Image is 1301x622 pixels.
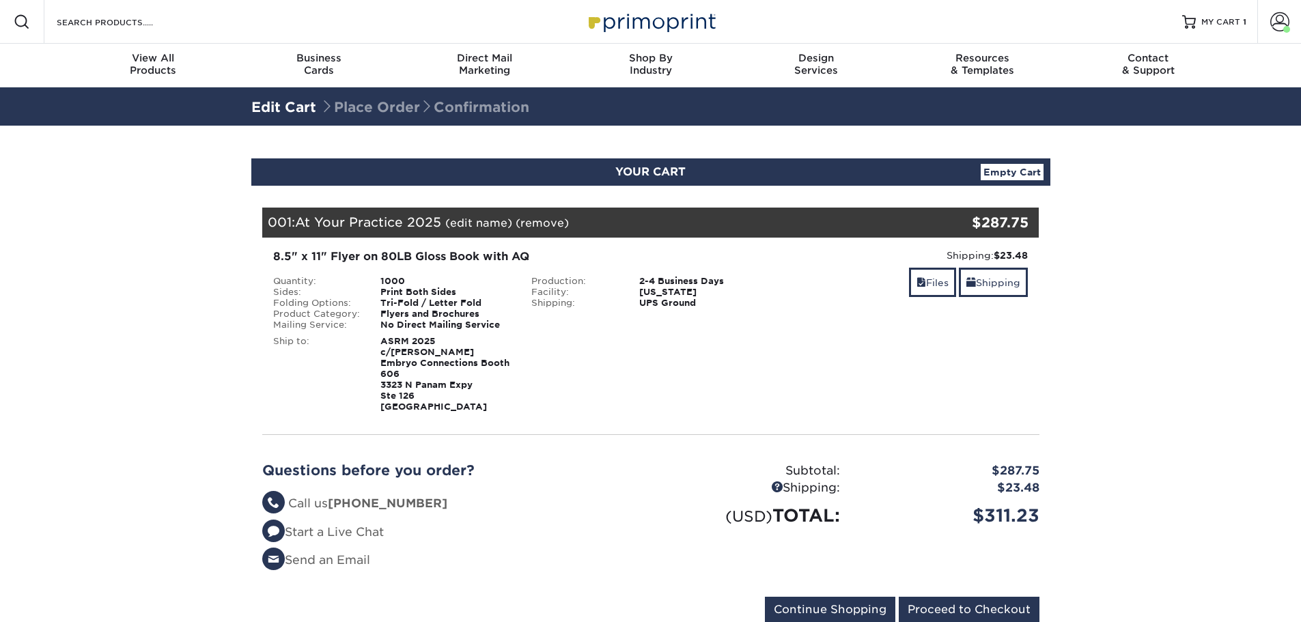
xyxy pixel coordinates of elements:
a: BusinessCards [236,44,402,87]
a: Resources& Templates [899,44,1065,87]
span: Design [733,52,899,64]
div: [US_STATE] [629,287,780,298]
span: At Your Practice 2025 [295,214,441,229]
div: Product Category: [263,309,371,320]
a: Send an Email [262,553,370,567]
a: Edit Cart [251,99,316,115]
a: (remove) [516,216,569,229]
h2: Questions before you order? [262,462,641,479]
span: View All [70,52,236,64]
span: Business [236,52,402,64]
a: Shipping [959,268,1028,297]
div: Marketing [402,52,568,76]
span: MY CART [1201,16,1240,28]
span: Resources [899,52,1065,64]
div: Facility: [521,287,629,298]
a: Files [909,268,956,297]
a: Contact& Support [1065,44,1231,87]
div: 1000 [370,276,521,287]
a: Start a Live Chat [262,525,384,539]
small: (USD) [725,507,772,525]
div: Cards [236,52,402,76]
div: Services [733,52,899,76]
div: Industry [568,52,733,76]
div: Production: [521,276,629,287]
div: Mailing Service: [263,320,371,330]
div: Shipping: [651,479,850,497]
div: & Support [1065,52,1231,76]
input: SEARCH PRODUCTS..... [55,14,188,30]
div: & Templates [899,52,1065,76]
div: 001: [262,208,910,238]
div: Ship to: [263,336,371,412]
a: DesignServices [733,44,899,87]
div: Flyers and Brochures [370,309,521,320]
span: Contact [1065,52,1231,64]
div: Products [70,52,236,76]
img: Primoprint [583,7,719,36]
div: Tri-Fold / Letter Fold [370,298,521,309]
strong: $23.48 [994,250,1028,261]
a: (edit name) [445,216,512,229]
span: Shop By [568,52,733,64]
div: $287.75 [910,212,1029,233]
div: TOTAL: [651,503,850,528]
a: Shop ByIndustry [568,44,733,87]
div: $23.48 [850,479,1050,497]
a: View AllProducts [70,44,236,87]
strong: [PHONE_NUMBER] [328,496,447,510]
strong: ASRM 2025 c/[PERSON_NAME] Embryo Connections Booth 606 3323 N Panam Expy Ste 126 [GEOGRAPHIC_DATA] [380,336,509,412]
div: Quantity: [263,276,371,287]
div: UPS Ground [629,298,780,309]
div: Shipping: [790,249,1029,262]
span: files [917,277,926,288]
div: Subtotal: [651,462,850,480]
div: Print Both Sides [370,287,521,298]
li: Call us [262,495,641,513]
a: Empty Cart [981,164,1044,180]
div: $287.75 [850,462,1050,480]
div: Folding Options: [263,298,371,309]
span: YOUR CART [615,165,686,178]
div: Sides: [263,287,371,298]
div: $311.23 [850,503,1050,528]
a: Direct MailMarketing [402,44,568,87]
div: Shipping: [521,298,629,309]
span: shipping [966,277,976,288]
div: 8.5" x 11" Flyer on 80LB Gloss Book with AQ [273,249,770,265]
div: 2-4 Business Days [629,276,780,287]
span: Place Order Confirmation [320,99,529,115]
div: No Direct Mailing Service [370,320,521,330]
span: 1 [1243,17,1246,27]
span: Direct Mail [402,52,568,64]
